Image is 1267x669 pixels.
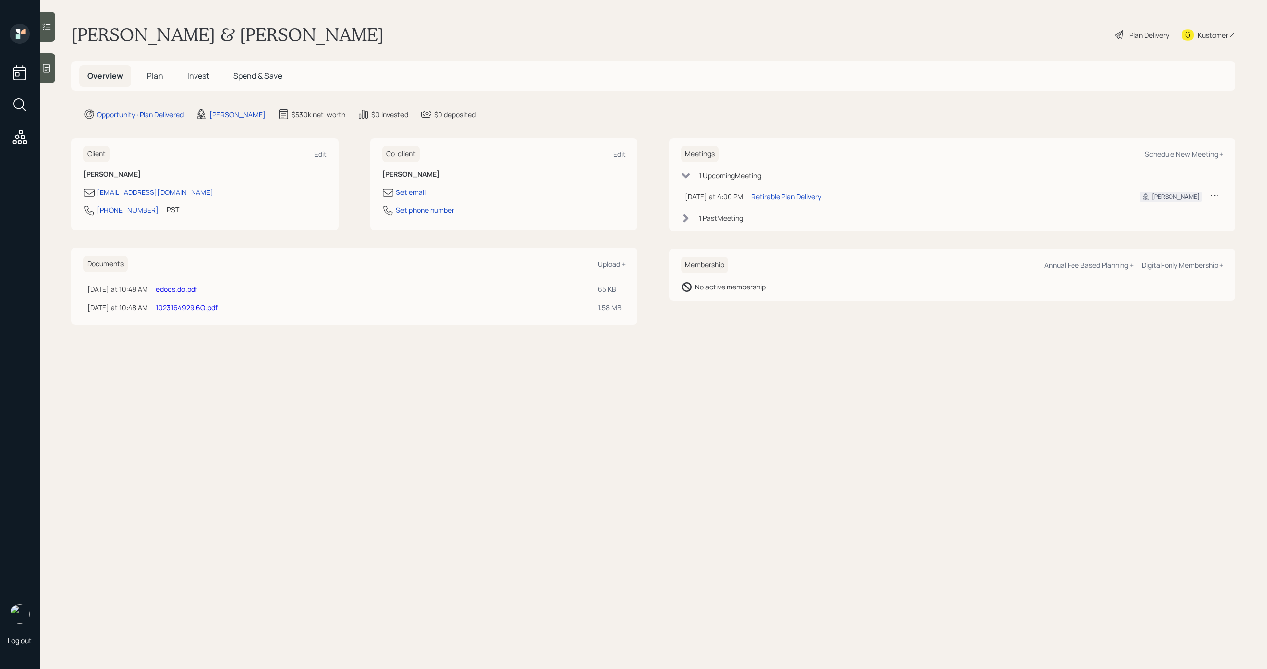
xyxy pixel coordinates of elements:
[1145,149,1223,159] div: Schedule New Meeting +
[167,204,179,215] div: PST
[156,285,197,294] a: edocs.do.pdf
[699,213,743,223] div: 1 Past Meeting
[1129,30,1169,40] div: Plan Delivery
[314,149,327,159] div: Edit
[598,302,622,313] div: 1.58 MB
[695,282,766,292] div: No active membership
[1198,30,1228,40] div: Kustomer
[209,109,266,120] div: [PERSON_NAME]
[233,70,282,81] span: Spend & Save
[396,205,454,215] div: Set phone number
[1152,192,1200,201] div: [PERSON_NAME]
[382,146,420,162] h6: Co-client
[1142,260,1223,270] div: Digital-only Membership +
[97,109,184,120] div: Opportunity · Plan Delivered
[681,146,719,162] h6: Meetings
[10,604,30,624] img: michael-russo-headshot.png
[396,187,426,197] div: Set email
[434,109,476,120] div: $0 deposited
[8,636,32,645] div: Log out
[83,170,327,179] h6: [PERSON_NAME]
[156,303,218,312] a: 1023164929 6Q.pdf
[613,149,626,159] div: Edit
[83,256,128,272] h6: Documents
[685,191,743,202] div: [DATE] at 4:00 PM
[382,170,626,179] h6: [PERSON_NAME]
[751,191,821,202] div: Retirable Plan Delivery
[699,170,761,181] div: 1 Upcoming Meeting
[97,205,159,215] div: [PHONE_NUMBER]
[1044,260,1134,270] div: Annual Fee Based Planning +
[598,259,626,269] div: Upload +
[83,146,110,162] h6: Client
[97,187,213,197] div: [EMAIL_ADDRESS][DOMAIN_NAME]
[187,70,209,81] span: Invest
[87,70,123,81] span: Overview
[681,257,728,273] h6: Membership
[71,24,384,46] h1: [PERSON_NAME] & [PERSON_NAME]
[87,284,148,294] div: [DATE] at 10:48 AM
[598,284,622,294] div: 65 KB
[371,109,408,120] div: $0 invested
[147,70,163,81] span: Plan
[292,109,345,120] div: $530k net-worth
[87,302,148,313] div: [DATE] at 10:48 AM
